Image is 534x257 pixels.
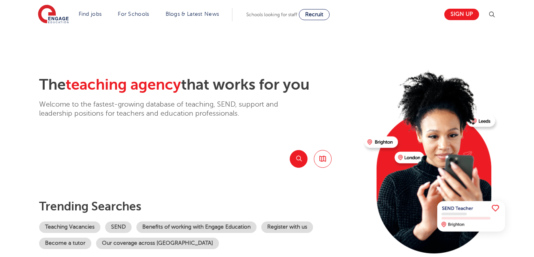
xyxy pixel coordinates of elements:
button: Search [290,150,308,168]
img: Engage Education [38,5,69,24]
a: Benefits of working with Engage Education [136,221,257,233]
a: Recruit [299,9,330,20]
span: Schools looking for staff [246,12,297,17]
a: Become a tutor [39,238,91,249]
a: SEND [105,221,132,233]
span: Recruit [305,11,323,17]
span: teaching agency [66,76,181,93]
a: Register with us [261,221,313,233]
p: Trending searches [39,199,358,214]
a: Blogs & Latest News [166,11,219,17]
a: Find jobs [79,11,102,17]
a: Sign up [444,9,479,20]
a: For Schools [118,11,149,17]
p: Welcome to the fastest-growing database of teaching, SEND, support and leadership positions for t... [39,100,300,118]
h2: The that works for you [39,76,358,94]
a: Our coverage across [GEOGRAPHIC_DATA] [96,238,219,249]
a: Teaching Vacancies [39,221,100,233]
